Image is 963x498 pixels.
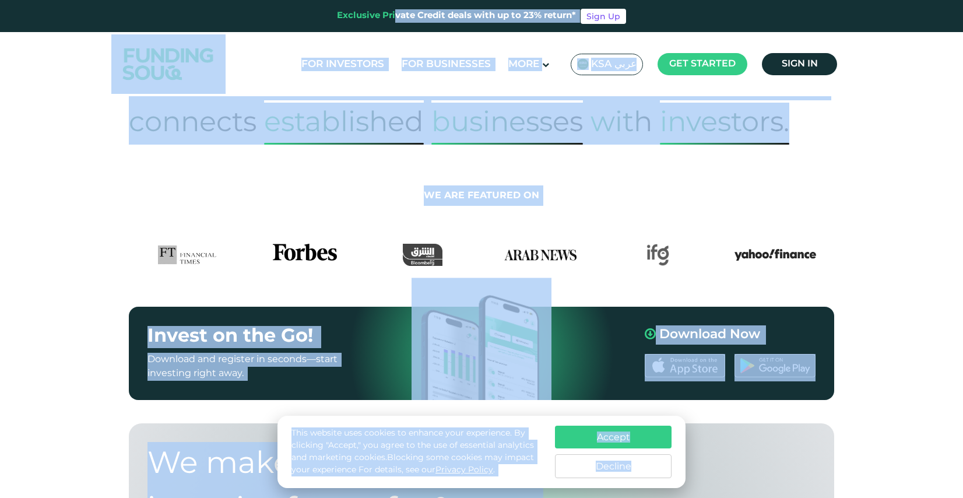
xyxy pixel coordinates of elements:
p: This website uses cookies to enhance your experience. By clicking "Accept," you agree to the use ... [291,427,543,476]
div: Exclusive Private Credit deals with up to 23% return* [337,9,576,23]
img: Yahoo Finance Logo [734,244,816,266]
img: FTLogo Logo [158,244,217,266]
span: More [508,59,539,69]
span: KSA عربي [591,58,637,71]
button: Decline [555,454,672,478]
img: Mobile App [412,278,551,418]
img: IFG Logo [646,244,670,266]
span: established [264,103,424,145]
a: Sign Up [581,9,626,24]
span: with [591,93,652,150]
span: Investors. [660,103,789,145]
img: Asharq Business Logo [403,244,442,266]
img: Google Play [734,354,816,377]
p: Download and register in seconds—start investing right away. [147,353,378,381]
span: Download Now [659,328,760,341]
a: Privacy Policy [435,466,493,474]
span: For details, see our . [359,466,495,474]
span: platform that connects [129,48,824,150]
span: Invest on the Go! [147,328,313,346]
button: Accept [555,426,672,448]
a: Sign in [762,53,837,75]
span: Blocking some cookies may impact your experience [291,454,534,474]
span: We are featured on [424,191,539,200]
img: App Store [645,354,726,377]
a: For Businesses [399,55,494,74]
a: For Investors [298,55,387,74]
img: Arab News Logo [500,244,581,266]
img: SA Flag [577,58,589,70]
span: Businesses [431,103,583,145]
img: Forbes Logo [273,244,337,266]
img: Logo [111,34,226,93]
span: Get started [669,59,736,68]
span: Sign in [782,59,818,68]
